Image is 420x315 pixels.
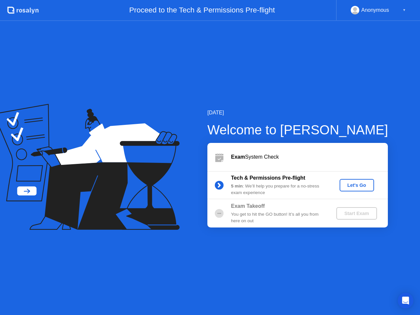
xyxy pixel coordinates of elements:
[231,175,305,181] b: Tech & Permissions Pre-flight
[398,293,413,308] div: Open Intercom Messenger
[339,211,374,216] div: Start Exam
[207,120,388,140] div: Welcome to [PERSON_NAME]
[231,154,245,160] b: Exam
[231,153,388,161] div: System Check
[231,211,325,225] div: You get to hit the GO button! It’s all you from here on out
[231,184,243,188] b: 5 min
[231,203,265,209] b: Exam Takeoff
[231,183,325,196] div: : We’ll help you prepare for a no-stress exam experience
[361,6,389,14] div: Anonymous
[340,179,374,191] button: Let's Go
[403,6,406,14] div: ▼
[342,183,371,188] div: Let's Go
[336,207,377,220] button: Start Exam
[207,109,388,117] div: [DATE]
